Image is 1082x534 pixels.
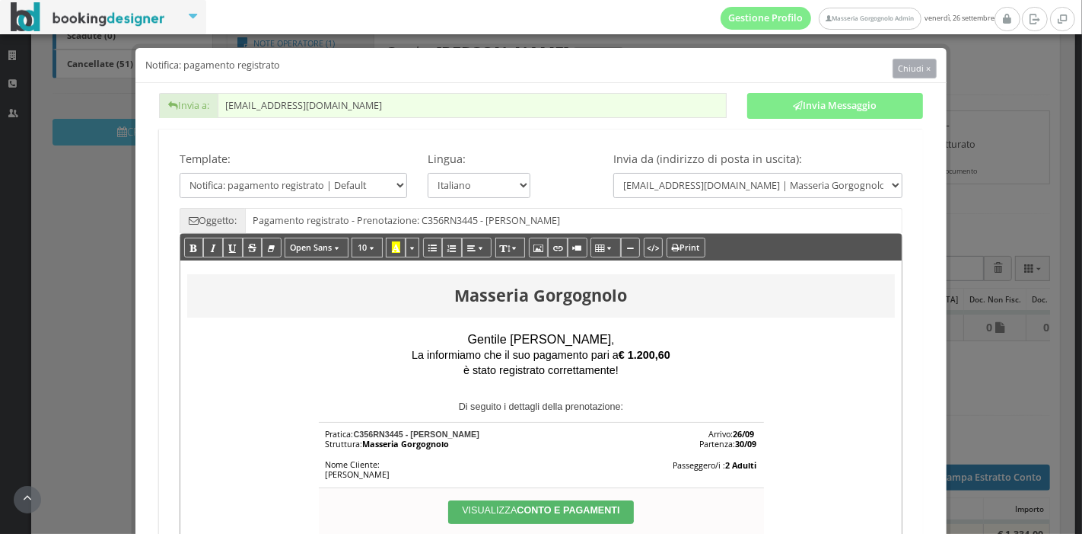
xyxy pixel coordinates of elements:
[619,349,670,361] b: € 1.200,60
[459,401,623,412] span: Di seguito i dettagli della prenotazione:
[462,505,619,516] span: VISUALIZZA
[354,430,479,439] span: C356RN3445 - [PERSON_NAME]
[736,438,757,449] span: 30/09
[700,428,757,450] span: Arrivo: Partenza:
[517,505,619,516] span: CONTO E PAGAMENTI
[455,284,628,306] b: Masseria Gorgognolo
[673,459,757,471] span: Passeggero/i :
[326,459,390,481] span: Nome Cliente: [PERSON_NAME]
[180,152,406,165] h4: Template:
[819,8,921,30] a: Masseria Gorgognolo Admin
[734,428,755,440] span: 26/09
[448,500,633,524] a: VISUALIZZACONTO E PAGAMENTI
[428,152,531,165] h4: Lingua:
[721,7,812,30] a: Gestione Profilo
[510,334,614,346] span: ,
[613,152,902,165] h4: Invia da (indirizzo di posta in uscita):
[363,438,450,449] span: Masseria Gorgognolo
[747,93,923,119] button: Invia Messaggio
[721,7,994,30] span: venerdì, 26 settembre
[11,2,165,32] img: BookingDesigner.com
[893,59,937,78] button: Close
[667,238,705,257] button: Print
[726,459,757,471] span: 2 Adulti
[412,349,670,376] span: La informiamo che il suo pagamento pari a è stato registrato correttamente!
[145,59,937,72] h5: Notifica: pagamento registrato
[510,332,611,346] span: [PERSON_NAME]
[898,62,931,74] span: Chiudi ×
[468,332,511,346] span: Gentile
